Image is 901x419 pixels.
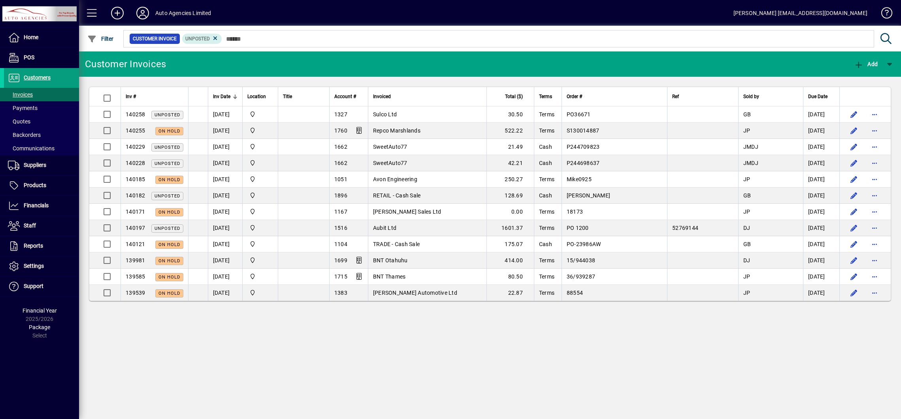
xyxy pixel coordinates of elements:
span: 18173 [567,209,583,215]
td: [DATE] [208,123,242,139]
td: [DATE] [803,285,839,301]
td: 175.07 [486,236,534,252]
span: On hold [158,210,180,215]
span: Cash [539,241,552,247]
span: On hold [158,275,180,280]
span: JP [743,209,750,215]
span: On hold [158,291,180,296]
span: Rangiora [247,126,273,135]
td: 1601.37 [486,220,534,236]
span: JP [743,290,750,296]
span: GB [743,111,751,118]
span: JP [743,273,750,280]
button: More options [868,173,881,186]
button: Add [852,57,880,71]
span: Cash [539,144,552,150]
span: Inv # [126,92,136,101]
span: Staff [24,222,36,229]
button: Filter [85,32,116,46]
span: Customers [24,74,51,81]
span: Unposted [155,193,180,199]
div: Order # [567,92,662,101]
span: Rangiora [247,224,273,232]
span: On hold [158,177,180,182]
span: Cash [539,160,552,166]
span: JMDJ [743,160,758,166]
button: More options [868,189,881,202]
td: 522.22 [486,123,534,139]
span: DJ [743,225,750,231]
button: More options [868,108,881,121]
span: Financials [24,202,49,209]
span: RETAIL - Cash Sale [373,192,421,199]
button: More options [868,238,881,250]
a: Communications [4,142,79,155]
span: Home [24,34,38,40]
div: [PERSON_NAME] [EMAIL_ADDRESS][DOMAIN_NAME] [733,7,867,19]
td: 0.00 [486,204,534,220]
a: POS [4,48,79,68]
button: Edit [848,205,860,218]
td: 414.00 [486,252,534,269]
span: 1699 [334,257,347,264]
span: GB [743,192,751,199]
span: Repco Marshlands [373,127,420,134]
span: Add [854,61,878,67]
button: More options [868,205,881,218]
button: More options [868,286,881,299]
span: Unposted [155,112,180,118]
button: Edit [848,270,860,283]
span: Sulco Ltd [373,111,397,118]
td: 250.27 [486,171,534,188]
td: [DATE] [803,139,839,155]
div: Customer Invoices [85,58,166,70]
span: JP [743,176,750,182]
div: Title [283,92,324,101]
span: Invoices [8,91,33,98]
span: Aubit Ltd [373,225,396,231]
div: Auto Agencies Limited [155,7,211,19]
span: BNT Otahuhu [373,257,408,264]
span: Rangiora [247,240,273,248]
span: 88554 [567,290,583,296]
span: 1327 [334,111,347,118]
td: [DATE] [208,236,242,252]
span: Invoiced [373,92,391,101]
span: Terms [539,290,554,296]
button: More options [868,157,881,169]
span: Terms [539,176,554,182]
span: DJ [743,257,750,264]
span: 1715 [334,273,347,280]
span: Unposted [155,226,180,231]
button: Edit [848,238,860,250]
td: [DATE] [208,285,242,301]
button: Edit [848,108,860,121]
span: Rangiora [247,159,273,167]
a: Staff [4,216,79,236]
td: [DATE] [208,171,242,188]
div: Location [247,92,273,101]
span: Customer Invoice [133,35,177,43]
a: Backorders [4,128,79,142]
td: [DATE] [803,220,839,236]
span: Unposted [155,145,180,150]
span: 140197 [126,225,145,231]
span: PO 1200 [567,225,589,231]
span: Terms [539,257,554,264]
span: SweetAuto77 [373,144,407,150]
td: [DATE] [208,269,242,285]
td: [DATE] [208,139,242,155]
a: Settings [4,256,79,276]
div: Inv # [126,92,183,101]
span: 1516 [334,225,347,231]
span: Payments [8,105,38,111]
span: Rangiora [247,256,273,265]
td: [DATE] [803,252,839,269]
span: On hold [158,242,180,247]
button: Edit [848,286,860,299]
span: 140182 [126,192,145,199]
span: 1896 [334,192,347,199]
span: [PERSON_NAME] Sales Ltd [373,209,441,215]
span: P244698637 [567,160,600,166]
span: PO36671 [567,111,591,118]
